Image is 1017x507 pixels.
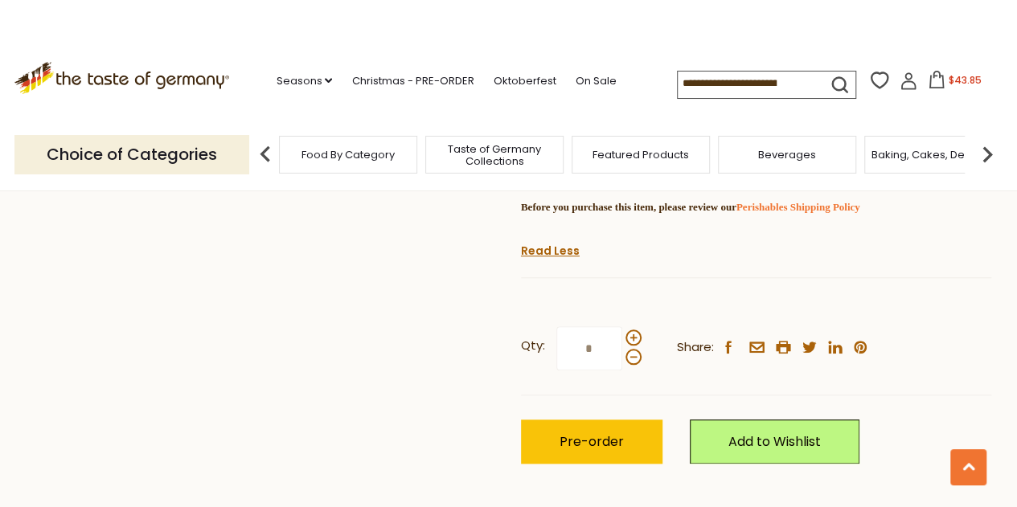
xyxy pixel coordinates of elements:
[758,149,816,161] a: Beverages
[556,326,622,370] input: Qty:
[871,149,996,161] a: Baking, Cakes, Desserts
[949,73,982,87] span: $43.85
[575,72,616,90] a: On Sale
[677,337,714,358] span: Share:
[971,138,1003,170] img: next arrow
[921,71,989,95] button: $43.85
[521,336,545,356] strong: Qty:
[14,135,249,174] p: Choice of Categories
[430,143,559,167] a: Taste of Germany Collections
[351,72,474,90] a: Christmas - PRE-ORDER
[521,419,662,464] button: Pre-order
[521,201,860,213] strong: Before you purchase this item, please review our
[736,201,860,213] a: Perishables Shipping Policy
[276,72,332,90] a: Seasons
[249,138,281,170] img: previous arrow
[593,149,689,161] a: Featured Products
[560,432,624,451] span: Pre-order
[493,72,556,90] a: Oktoberfest
[690,419,859,464] a: Add to Wishlist
[521,243,580,259] a: Read Less
[301,149,395,161] a: Food By Category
